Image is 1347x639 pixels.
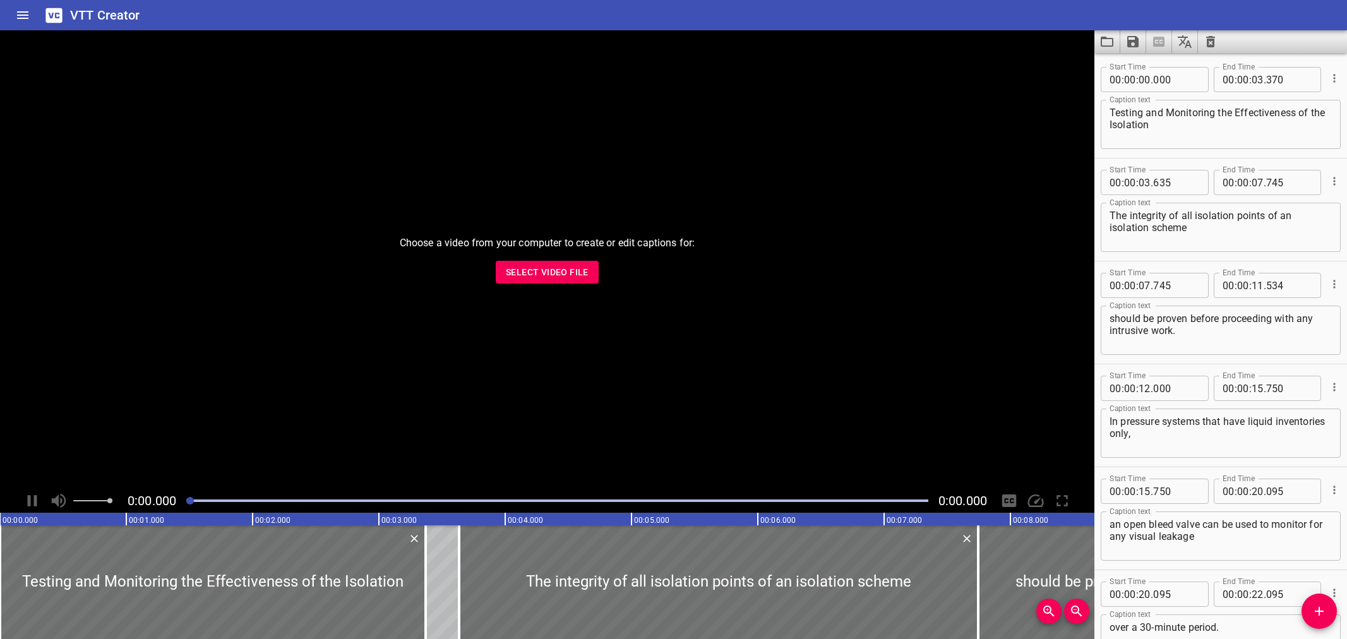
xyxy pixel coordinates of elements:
[1153,67,1199,92] input: 000
[1122,376,1124,401] span: :
[1249,67,1252,92] span: :
[1326,576,1341,609] div: Cue Options
[1326,165,1341,198] div: Cue Options
[406,530,422,547] button: Delete
[1151,170,1153,195] span: .
[1153,582,1199,607] input: 095
[1110,479,1122,504] input: 00
[760,516,796,525] text: 00:06.000
[1223,67,1235,92] input: 00
[1249,582,1252,607] span: :
[959,530,975,547] button: Delete
[1203,34,1218,49] svg: Clear captions
[506,265,589,280] span: Select Video File
[1024,489,1048,513] div: Playback Speed
[1223,273,1235,298] input: 00
[1136,170,1139,195] span: :
[400,236,695,251] p: Choose a video from your computer to create or edit captions for:
[1124,67,1136,92] input: 00
[1124,479,1136,504] input: 00
[1223,376,1235,401] input: 00
[3,516,38,525] text: 00:00.000
[1064,599,1089,624] button: Zoom Out
[1177,34,1192,49] svg: Translate captions
[1237,376,1249,401] input: 00
[1235,582,1237,607] span: :
[1252,170,1264,195] input: 07
[1235,67,1237,92] span: :
[1266,376,1312,401] input: 750
[1110,313,1332,349] textarea: should be proven before proceeding with any intrusive work.
[1223,170,1235,195] input: 00
[1124,170,1136,195] input: 00
[1120,30,1146,53] button: Save captions to file
[1252,479,1264,504] input: 20
[1013,516,1048,525] text: 00:08.000
[1122,582,1124,607] span: :
[381,516,417,525] text: 00:03.000
[1326,474,1341,506] div: Cue Options
[1249,273,1252,298] span: :
[1266,479,1312,504] input: 095
[1151,376,1153,401] span: .
[1326,371,1341,403] div: Cue Options
[1172,30,1198,53] button: Translate captions
[1124,376,1136,401] input: 00
[1110,210,1332,246] textarea: The integrity of all isolation points of an isolation scheme
[1235,376,1237,401] span: :
[406,530,421,547] div: Delete Cue
[1266,273,1312,298] input: 534
[1094,30,1120,53] button: Load captions from file
[1264,273,1266,298] span: .
[1237,479,1249,504] input: 00
[1110,415,1332,451] textarea: In pressure systems that have liquid inventories only,
[1122,479,1124,504] span: :
[1326,70,1343,87] button: Cue Options
[938,493,987,508] span: Video Duration
[255,516,290,525] text: 00:02.000
[1249,479,1252,504] span: :
[1110,107,1332,143] textarea: Testing and Monitoring the Effectiveness of the Isolation
[1124,273,1136,298] input: 00
[1136,582,1139,607] span: :
[1264,67,1266,92] span: .
[959,530,973,547] div: Delete Cue
[1110,67,1122,92] input: 00
[1146,30,1172,53] span: Select a video in the pane to the left, then you can automatically extract captions.
[1151,582,1153,607] span: .
[1151,479,1153,504] span: .
[1264,170,1266,195] span: .
[1122,273,1124,298] span: :
[1264,479,1266,504] span: .
[1136,273,1139,298] span: :
[1139,67,1151,92] input: 00
[1125,34,1140,49] svg: Save captions to file
[1124,582,1136,607] input: 00
[1235,170,1237,195] span: :
[1153,273,1199,298] input: 745
[1136,376,1139,401] span: :
[1249,170,1252,195] span: :
[1266,582,1312,607] input: 095
[1237,582,1249,607] input: 00
[1326,268,1341,301] div: Cue Options
[1266,67,1312,92] input: 370
[70,5,140,25] h6: VTT Creator
[1326,173,1343,189] button: Cue Options
[128,493,176,508] span: Current Time
[1122,170,1124,195] span: :
[634,516,669,525] text: 00:05.000
[1326,379,1343,395] button: Cue Options
[1136,479,1139,504] span: :
[1223,582,1235,607] input: 00
[1326,482,1343,498] button: Cue Options
[496,261,599,284] button: Select Video File
[1264,582,1266,607] span: .
[1326,276,1343,292] button: Cue Options
[1237,170,1249,195] input: 00
[1110,273,1122,298] input: 00
[1050,489,1074,513] div: Toggle Full Screen
[1266,170,1312,195] input: 745
[887,516,922,525] text: 00:07.000
[1326,62,1341,95] div: Cue Options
